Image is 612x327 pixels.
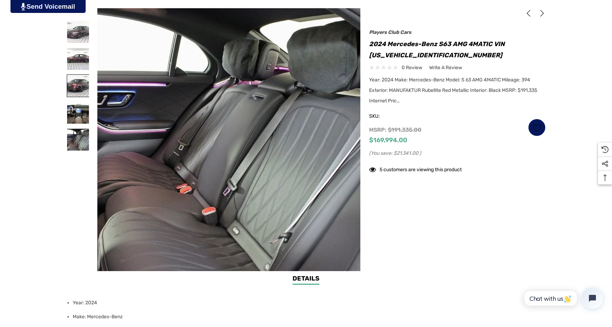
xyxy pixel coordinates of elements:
[602,160,609,167] svg: Social Media
[533,124,541,132] svg: Wish List
[293,274,319,285] a: Details
[73,296,541,310] li: Year: 2024
[402,63,422,72] span: 0 review
[67,48,89,70] img: For Sale: 2024 Mercedes-Benz S63 AMG 4MATIC VIN W1K6G8CBXRA294991
[525,10,535,17] a: Previous
[369,150,393,156] span: (You save:
[598,174,612,181] svg: Top
[394,150,418,156] span: $21,341.00
[73,310,541,324] li: Make: Mercedes-Benz
[369,136,407,144] span: $169,994.00
[369,38,546,61] h1: 2024 Mercedes-Benz S63 AMG 4MATIC VIN [US_VEHICLE_IDENTIFICATION_NUMBER]
[369,111,404,121] span: SKU:
[369,126,387,133] span: MSRP:
[419,150,421,156] span: )
[369,163,462,174] div: 5 customers are viewing this product
[369,29,411,35] a: Players Club Cars
[429,65,462,71] span: Write a Review
[602,146,609,153] svg: Recently Viewed
[528,119,546,136] a: Wish List
[67,75,89,97] img: For Sale: 2024 Mercedes-Benz S63 AMG 4MATIC VIN W1K6G8CBXRA294991
[369,77,537,104] span: Year: 2024 Make: Mercedes-Benz Model: S 63 AMG 4MATIC Mileage: 394 Exterior: MANUFAKTUR Rubellite...
[21,3,26,10] img: PjwhLS0gR2VuZXJhdG9yOiBHcmF2aXQuaW8gLS0+PHN2ZyB4bWxucz0iaHR0cDovL3d3dy53My5vcmcvMjAwMC9zdmciIHhtb...
[67,21,89,43] img: For Sale: 2024 Mercedes-Benz S63 AMG 4MATIC VIN W1K6G8CBXRA294991
[517,282,609,315] iframe: Tidio Chat
[388,126,422,133] span: $191,335.00
[67,102,89,124] img: For Sale: 2024 Mercedes-Benz S63 AMG 4MATIC VIN W1K6G8CBXRA294991
[67,129,89,151] img: For Sale: 2024 Mercedes-Benz S63 AMG 4MATIC VIN W1K6G8CBXRA294991
[536,10,546,17] a: Next
[429,63,462,72] a: Write a Review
